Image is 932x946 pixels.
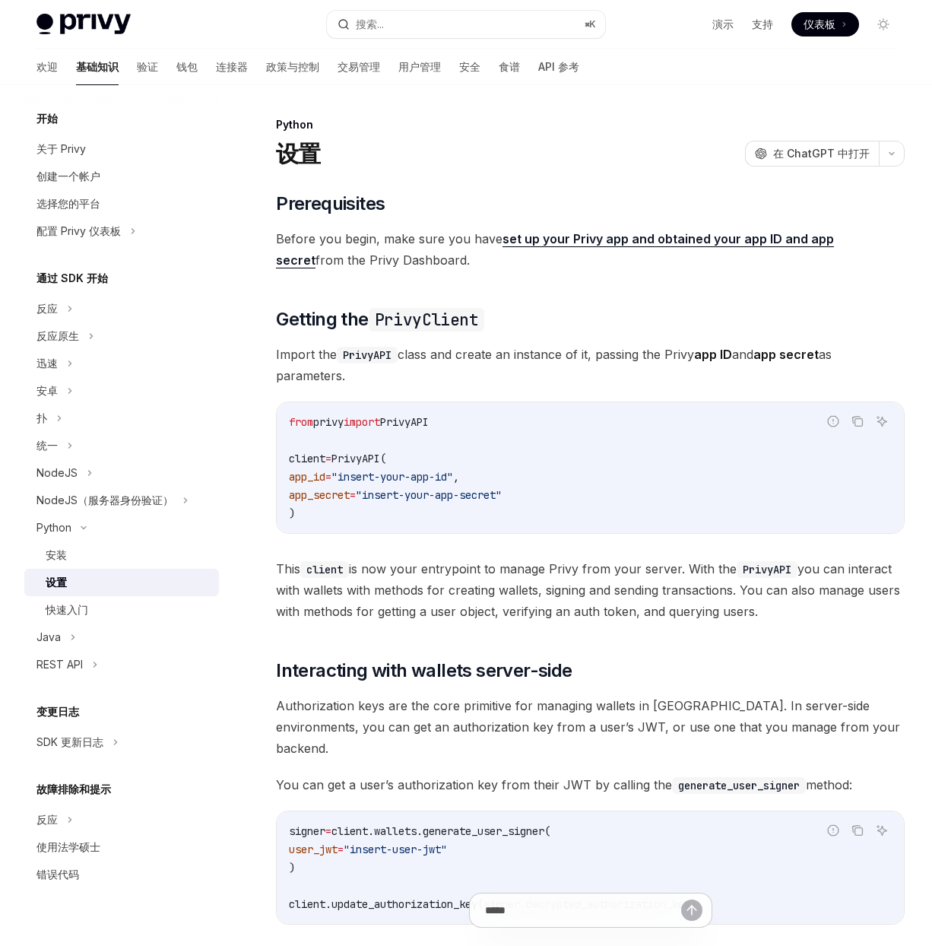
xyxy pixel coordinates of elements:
font: 变更日志 [36,705,79,718]
span: = [325,452,331,465]
font: 食谱 [499,60,520,73]
a: 错误代码 [24,861,219,888]
font: 创建一个帐户 [36,170,100,183]
span: = [338,843,344,856]
a: 仪表板 [791,12,859,37]
button: Ask AI [872,411,892,431]
span: = [325,824,331,838]
font: 政策与控制 [266,60,319,73]
a: 欢迎 [36,49,58,85]
font: 通过 SDK 开始 [36,271,108,284]
code: PrivyAPI [737,561,797,578]
a: set up your Privy app and obtained your app ID and app secret [276,231,834,268]
span: signer [289,824,325,838]
font: 选择您的平台 [36,197,100,210]
font: 仪表板 [804,17,835,30]
font: 设置 [276,140,321,167]
span: = [350,488,356,502]
font: ⌘ [585,18,589,30]
font: 设置 [46,576,67,589]
font: 基础知识 [76,60,119,73]
font: 钱包 [176,60,198,73]
font: NodeJS（服务器身份验证） [36,494,173,506]
a: 安全 [459,49,480,85]
button: Ask AI [872,821,892,840]
font: 开始 [36,112,58,125]
font: K [589,18,596,30]
a: 用户管理 [398,49,441,85]
a: 快速入门 [24,596,219,624]
button: 反应 [24,295,219,322]
span: , [453,470,459,484]
span: privy [313,415,344,429]
a: 政策与控制 [266,49,319,85]
code: PrivyAPI [337,347,398,363]
font: 验证 [137,60,158,73]
button: NodeJS（服务器身份验证） [24,487,219,514]
span: from [289,415,313,429]
button: Report incorrect code [823,411,843,431]
a: 创建一个帐户 [24,163,219,190]
font: 配置 Privy 仪表板 [36,224,121,237]
button: Java [24,624,219,651]
a: 验证 [137,49,158,85]
font: Java [36,630,61,643]
span: PrivyAPI( [331,452,386,465]
font: 交易管理 [338,60,380,73]
button: 反应原生 [24,322,219,350]
font: 迅速 [36,357,58,370]
button: 统一 [24,432,219,459]
font: 快速入门 [46,603,88,616]
span: PrivyAPI [380,415,429,429]
span: import [344,415,380,429]
button: SDK 更新日志 [24,729,219,756]
a: 钱包 [176,49,198,85]
button: NodeJS [24,459,219,487]
span: Prerequisites [276,192,385,216]
img: 灯光标志 [36,14,131,35]
button: 安卓 [24,377,219,405]
font: 欢迎 [36,60,58,73]
a: 使用法学硕士 [24,833,219,861]
span: ) [289,506,295,520]
font: 安卓 [36,384,58,397]
font: 用户管理 [398,60,441,73]
a: 演示 [712,17,734,32]
font: 扑 [36,411,47,424]
a: 安装 [24,541,219,569]
span: Interacting with wallets server-side [276,659,572,683]
font: 在 ChatGPT 中打开 [773,147,870,160]
font: SDK 更新日志 [36,735,103,748]
font: API 参考 [538,60,579,73]
span: This is now your entrypoint to manage Privy from your server. With the you can interact with wall... [276,558,905,622]
button: Python [24,514,219,541]
span: Import the class and create an instance of it, passing the Privy and as parameters. [276,344,905,386]
code: generate_user_signer [672,777,806,794]
a: API 参考 [538,49,579,85]
font: 反应 [36,813,58,826]
span: "insert-user-jwt" [344,843,447,856]
font: REST API [36,658,83,671]
button: 切换暗模式 [871,12,896,37]
font: 支持 [752,17,773,30]
span: ) [289,861,295,875]
strong: app secret [753,347,819,362]
button: 扑 [24,405,219,432]
font: 安装 [46,548,67,561]
a: 食谱 [499,49,520,85]
span: "insert-your-app-id" [331,470,453,484]
button: 在 ChatGPT 中打开 [745,141,879,167]
a: 关于 Privy [24,135,219,163]
font: 使用法学硕士 [36,840,100,853]
button: 迅速 [24,350,219,377]
strong: app ID [694,347,732,362]
span: app_secret [289,488,350,502]
code: client [300,561,349,578]
button: 搜索...⌘K [327,11,605,38]
span: app_id [289,470,325,484]
span: Getting the [276,307,484,332]
font: 安全 [459,60,480,73]
input: 提问... [485,894,681,927]
font: 关于 Privy [36,142,86,155]
span: You can get a user’s authorization key from their JWT by calling the method: [276,774,905,795]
